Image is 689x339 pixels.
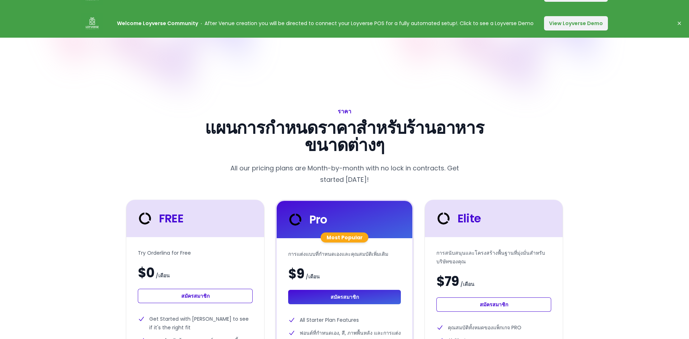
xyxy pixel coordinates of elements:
p: Try Orderlina for Free [138,249,253,257]
span: / เดือน [460,280,474,288]
div: Elite [435,210,481,227]
a: สมัครสมาชิก [288,290,401,304]
h1: ราคา [184,107,505,117]
p: All our pricing plans are Month-by-month with no lock in contracts. Get started [DATE]! [224,163,465,185]
a: สมัครสมาชิก [436,297,551,312]
span: $0 [138,266,154,280]
div: Most Popular [321,232,369,243]
p: การแต่งแบบที่กำหนดเองและคุณสมบัติเพิ่มเติม [288,250,401,258]
li: All Starter Plan Features [288,316,401,324]
span: / เดือน [306,272,320,281]
button: View Loyverse Demo [544,16,608,30]
div: Pro [287,211,327,228]
p: After Venue creation you will be directed to connect your Loyverse POS for a fully automated setu... [117,19,534,28]
a: สมัครสมาชิก [138,289,253,303]
span: / เดือน [156,271,170,280]
span: $9 [288,267,304,281]
li: Get Started with [PERSON_NAME] to see if it's the right fit [138,315,253,332]
li: คุณสมบัติทั้งหมดของแพ็กเกจ PRO [436,323,551,332]
span: $79 [436,274,459,289]
p: การสนับสนุนและโครงสร้างพื้นฐานที่มุ่งมั่นสำหรับบริษัทของคุณ [436,249,551,266]
p: แผนการกำหนดราคาสำหรับร้านอาหารขนาดต่างๆ [184,119,505,154]
div: FREE [136,210,183,227]
strong: Welcome Loyverse Community [117,20,198,27]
